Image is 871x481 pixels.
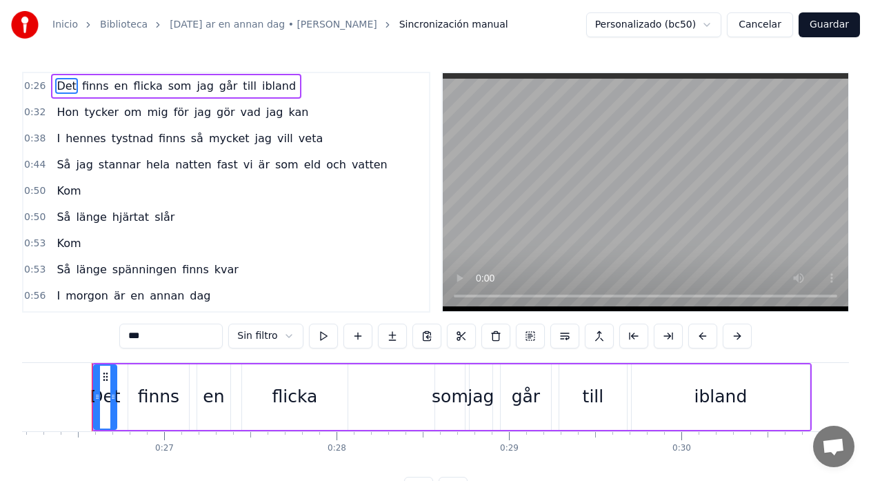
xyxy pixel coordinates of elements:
[55,157,72,173] span: Så
[239,104,262,120] span: vad
[55,130,61,146] span: I
[55,262,72,277] span: Så
[112,288,126,304] span: är
[132,78,164,94] span: flicka
[55,78,77,94] span: Det
[110,130,154,146] span: tystnad
[55,209,72,225] span: Så
[90,384,120,410] div: Det
[190,130,205,146] span: så
[55,288,61,304] span: I
[276,130,294,146] span: vill
[218,78,239,94] span: går
[272,384,318,410] div: flicka
[64,288,110,304] span: morgon
[24,263,46,277] span: 0:53
[350,157,389,173] span: vatten
[123,104,143,120] span: om
[81,78,110,94] span: finns
[74,157,94,173] span: jag
[261,78,297,94] span: ibland
[257,157,271,173] span: är
[74,209,108,225] span: länge
[254,130,273,146] span: jag
[145,157,171,173] span: hela
[303,157,322,173] span: eld
[215,104,237,120] span: gör
[167,78,193,94] span: som
[213,262,240,277] span: kvar
[148,288,186,304] span: annan
[265,104,284,120] span: jag
[193,104,212,120] span: jag
[799,12,860,37] button: Guardar
[694,384,748,410] div: ibland
[24,210,46,224] span: 0:50
[188,288,212,304] span: dag
[100,18,148,32] a: Biblioteca
[172,104,190,120] span: för
[813,426,854,467] div: Öppna chatt
[24,289,46,303] span: 0:56
[55,183,82,199] span: Kom
[170,18,377,32] a: [DATE] ar en annan dag • [PERSON_NAME]
[287,104,310,120] span: kan
[52,18,78,32] a: Inicio
[97,157,142,173] span: stannar
[241,78,258,94] span: till
[24,184,46,198] span: 0:50
[138,384,179,410] div: finns
[195,78,214,94] span: jag
[174,157,212,173] span: natten
[216,157,239,173] span: fast
[24,79,46,93] span: 0:26
[325,157,348,173] span: och
[74,262,108,277] span: länge
[83,104,120,120] span: tycker
[24,132,46,146] span: 0:38
[500,443,519,454] div: 0:29
[399,18,508,32] span: Sincronización manual
[468,384,494,410] div: jag
[11,11,39,39] img: youka
[242,157,254,173] span: vi
[157,130,187,146] span: finns
[55,235,82,251] span: Kom
[153,209,176,225] span: slår
[203,384,224,410] div: en
[274,157,300,173] span: som
[583,384,604,410] div: till
[727,12,793,37] button: Cancelar
[64,130,107,146] span: hennes
[208,130,251,146] span: mycket
[432,384,468,410] div: som
[111,209,150,225] span: hjärtat
[113,78,130,94] span: en
[155,443,174,454] div: 0:27
[672,443,691,454] div: 0:30
[328,443,346,454] div: 0:28
[24,237,46,251] span: 0:53
[297,130,324,146] span: veta
[512,384,540,410] div: går
[52,18,508,32] nav: breadcrumb
[129,288,146,304] span: en
[24,158,46,172] span: 0:44
[24,106,46,119] span: 0:32
[146,104,169,120] span: mig
[111,262,178,277] span: spänningen
[55,104,80,120] span: Hon
[181,262,210,277] span: finns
